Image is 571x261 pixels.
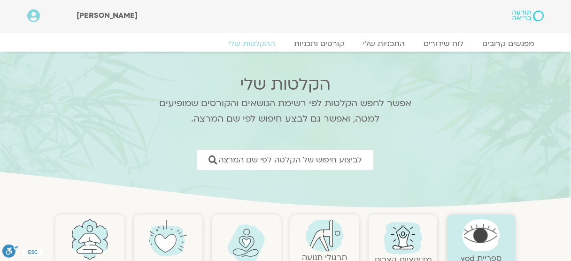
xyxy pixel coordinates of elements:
[27,39,544,48] nav: Menu
[218,155,362,164] span: לביצוע חיפוש של הקלטה לפי שם המרצה
[414,39,473,48] a: לוח שידורים
[219,39,285,48] a: ההקלטות שלי
[147,96,424,127] p: אפשר לחפש הקלטות לפי רשימת הנושאים והקורסים שמופיעים למטה, ואפשר גם לבצע חיפוש לפי שם המרצה.
[285,39,354,48] a: קורסים ותכניות
[197,150,373,170] a: לביצוע חיפוש של הקלטה לפי שם המרצה
[354,39,414,48] a: התכניות שלי
[77,10,138,21] span: [PERSON_NAME]
[147,75,424,94] h2: הקלטות שלי
[473,39,544,48] a: מפגשים קרובים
